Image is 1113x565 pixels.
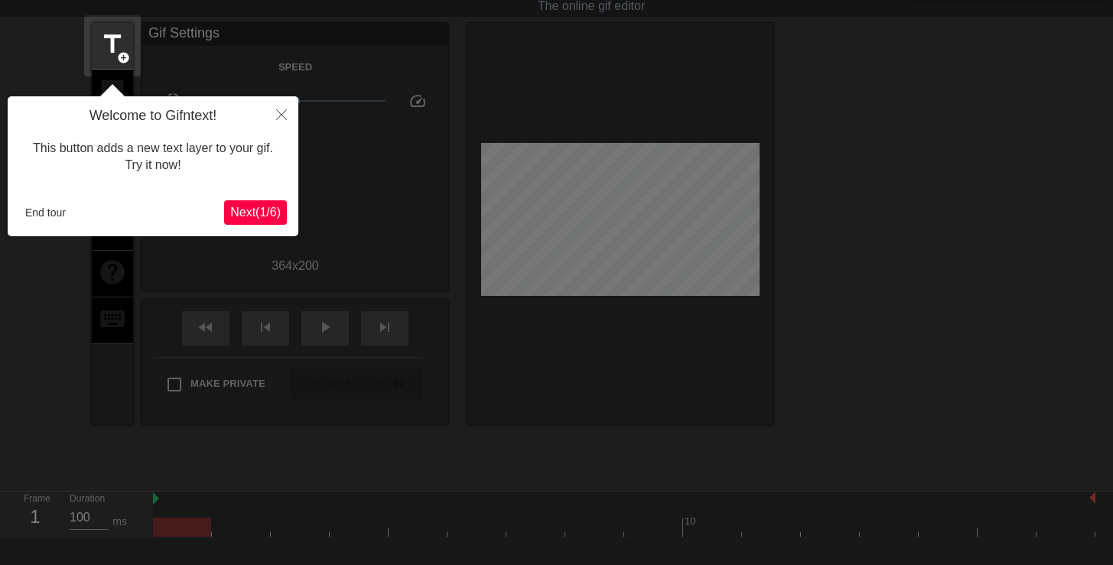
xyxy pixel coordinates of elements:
button: Close [265,96,298,132]
button: Next [224,200,287,225]
button: End tour [19,201,72,224]
h4: Welcome to Gifntext! [19,108,287,125]
span: Next ( 1 / 6 ) [230,206,281,219]
div: This button adds a new text layer to your gif. Try it now! [19,125,287,190]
